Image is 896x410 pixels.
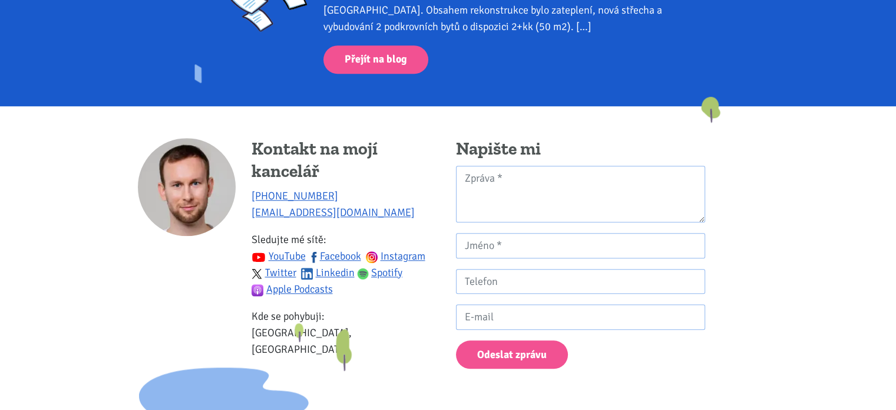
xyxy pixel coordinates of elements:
[252,250,306,263] a: YouTube
[252,284,263,296] img: apple-podcasts.png
[456,304,705,330] input: E-mail
[252,266,296,279] a: Twitter
[456,340,568,369] button: Odeslat zprávu
[323,45,428,74] a: Přejít na blog
[308,251,320,263] img: fb.svg
[252,268,262,279] img: twitter.svg
[366,250,425,263] a: Instagram
[252,250,266,264] img: youtube.svg
[456,233,705,258] input: Jméno *
[456,269,705,294] input: Telefon
[252,189,338,202] a: [PHONE_NUMBER]
[301,268,313,280] img: linkedin.svg
[252,231,440,297] p: Sledujte mé sítě:
[252,138,440,182] h4: Kontakt na mojí kancelář
[301,266,355,279] a: Linkedin
[357,266,403,279] a: Spotify
[138,138,236,236] img: Tomáš Kučera
[252,206,415,219] a: [EMAIL_ADDRESS][DOMAIN_NAME]
[366,251,378,263] img: ig.svg
[252,308,440,357] p: Kde se pohybuji: [GEOGRAPHIC_DATA], [GEOGRAPHIC_DATA]
[308,250,361,263] a: Facebook
[456,138,705,160] h4: Napište mi
[357,268,369,280] img: spotify.png
[456,166,705,369] form: Kontaktní formulář
[252,283,333,296] a: Apple Podcasts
